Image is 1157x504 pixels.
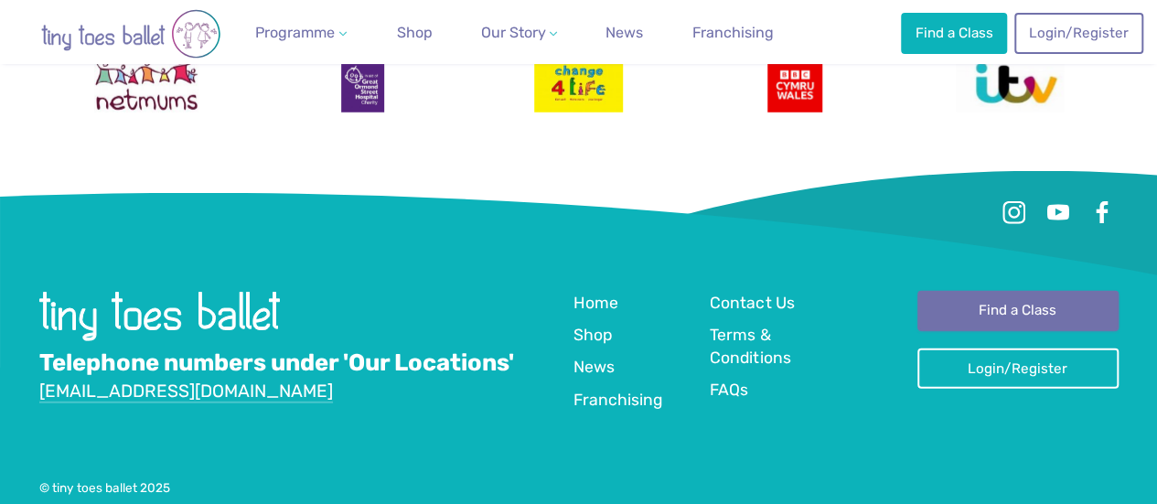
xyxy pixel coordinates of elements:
a: Login/Register [1014,13,1142,53]
a: Facebook [1086,197,1119,230]
span: News [573,358,615,376]
span: Shop [397,24,433,41]
span: Contact Us [710,294,794,312]
a: Find a Class [901,13,1007,53]
a: Login/Register [917,349,1119,389]
a: Youtube [1042,197,1075,230]
a: Terms & Conditions [710,324,830,370]
a: Shop [390,15,440,51]
a: Our Story [473,15,564,51]
span: Franchising [573,391,663,409]
span: Home [573,294,618,312]
span: Programme [255,24,335,41]
span: Shop [573,326,612,344]
a: Telephone numbers under 'Our Locations' [39,349,514,378]
a: Go to home page [39,327,280,345]
a: Franchising [573,389,663,413]
a: News [598,15,650,51]
a: News [573,356,615,381]
img: tiny toes ballet [21,9,241,59]
a: Programme [248,15,354,51]
a: Instagram [998,197,1031,230]
a: Franchising [685,15,781,51]
span: FAQs [710,381,748,399]
img: tiny toes ballet [39,292,280,341]
a: Home [573,292,618,316]
a: Find a Class [917,291,1119,331]
span: Terms & Conditions [710,326,790,367]
span: News [605,24,643,41]
a: [EMAIL_ADDRESS][DOMAIN_NAME] [39,381,333,403]
a: Contact Us [710,292,794,316]
div: © tiny toes ballet 2025 [39,479,1119,497]
span: Our Story [480,24,545,41]
span: Franchising [692,24,774,41]
a: Shop [573,324,612,349]
a: FAQs [710,379,748,403]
